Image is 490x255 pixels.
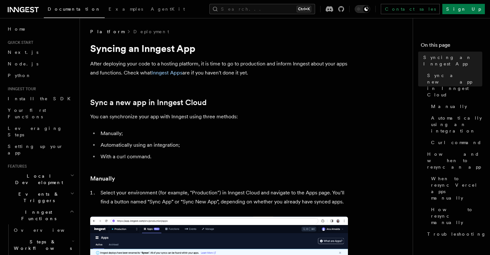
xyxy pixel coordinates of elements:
[427,231,486,237] span: Troubleshooting
[425,70,482,101] a: Sync a new app in Inngest Cloud
[90,174,115,183] a: Manually
[425,148,482,173] a: How and when to resync an app
[90,59,348,77] p: After deploying your code to a hosting platform, it is time to go to production and inform Innges...
[5,70,76,81] a: Python
[428,101,482,112] a: Manually
[99,188,348,206] li: Select your environment (for example, "Production") in Inngest Cloud and navigate to the Apps pag...
[209,4,315,14] button: Search...Ctrl+K
[14,228,80,233] span: Overview
[8,61,38,66] span: Node.js
[5,188,76,206] button: Events & Triggers
[421,41,482,52] h4: On this page
[5,93,76,104] a: Install the SDK
[421,52,482,70] a: Syncing an Inngest App
[11,236,76,254] button: Steps & Workflows
[99,152,348,161] li: With a curl command.
[423,54,482,67] span: Syncing an Inngest App
[5,191,70,204] span: Events & Triggers
[431,115,482,134] span: Automatically using an integration
[5,170,76,188] button: Local Development
[381,4,440,14] a: Contact sales
[8,73,31,78] span: Python
[8,126,62,137] span: Leveraging Steps
[5,23,76,35] a: Home
[151,6,185,12] span: AgentKit
[8,50,38,55] span: Next.js
[428,137,482,148] a: Curl command
[431,103,467,110] span: Manually
[5,46,76,58] a: Next.js
[297,6,311,12] kbd: Ctrl+K
[5,104,76,123] a: Your first Functions
[5,173,70,186] span: Local Development
[5,86,36,92] span: Inngest tour
[5,164,27,169] span: Features
[428,173,482,204] a: When to resync Vercel apps manually
[5,58,76,70] a: Node.js
[90,98,207,107] a: Sync a new app in Inngest Cloud
[425,228,482,240] a: Troubleshooting
[8,26,26,32] span: Home
[427,151,482,170] span: How and when to resync an app
[442,4,485,14] a: Sign Up
[431,139,482,146] span: Curl command
[428,112,482,137] a: Automatically using an integration
[355,5,370,13] button: Toggle dark mode
[5,141,76,159] a: Setting up your app
[5,123,76,141] a: Leveraging Steps
[8,144,63,155] span: Setting up your app
[99,129,348,138] li: Manually;
[48,6,101,12] span: Documentation
[109,6,143,12] span: Examples
[105,2,147,17] a: Examples
[431,175,482,201] span: When to resync Vercel apps manually
[11,239,72,251] span: Steps & Workflows
[133,28,169,35] a: Deployment
[90,43,348,54] h1: Syncing an Inngest App
[8,108,46,119] span: Your first Functions
[90,112,348,121] p: You can synchronize your app with Inngest using three methods:
[44,2,105,18] a: Documentation
[5,209,70,222] span: Inngest Functions
[5,40,33,45] span: Quick start
[11,224,76,236] a: Overview
[5,206,76,224] button: Inngest Functions
[431,206,482,226] span: How to resync manually
[151,70,182,76] a: Inngest Apps
[90,28,124,35] span: Platform
[147,2,189,17] a: AgentKit
[99,141,348,150] li: Automatically using an integration;
[427,72,482,98] span: Sync a new app in Inngest Cloud
[8,96,74,101] span: Install the SDK
[428,204,482,228] a: How to resync manually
